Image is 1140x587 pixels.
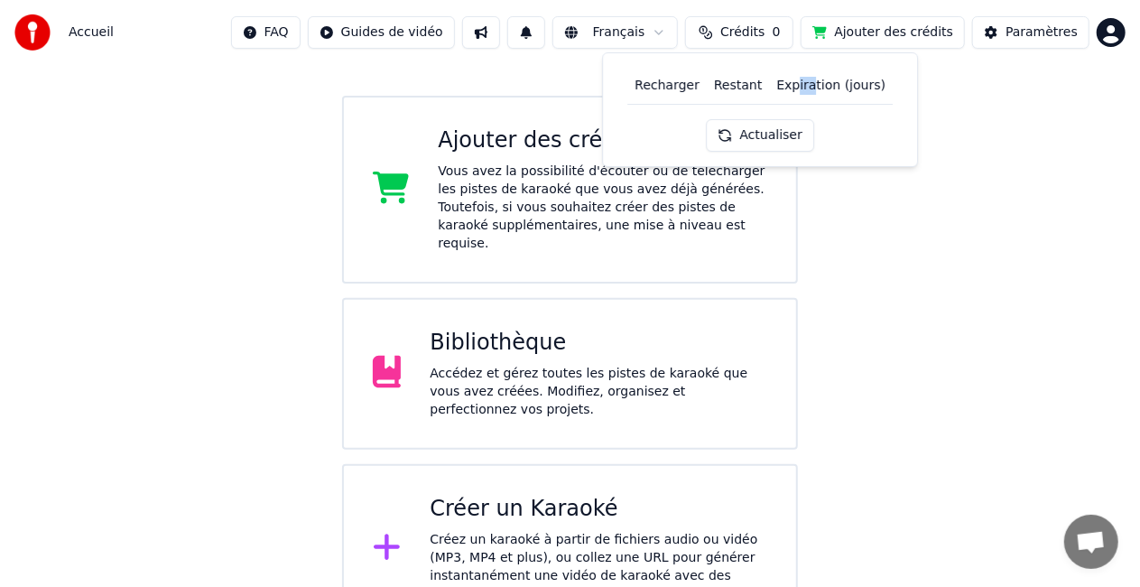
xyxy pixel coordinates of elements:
[1006,23,1078,42] div: Paramètres
[685,16,793,49] button: Crédits0
[430,365,767,419] div: Accédez et gérez toutes les pistes de karaoké que vous avez créées. Modifiez, organisez et perfec...
[1064,515,1118,569] a: Ouvrir le chat
[69,23,114,42] span: Accueil
[707,119,814,152] button: Actualiser
[231,16,301,49] button: FAQ
[14,14,51,51] img: youka
[720,23,765,42] span: Crédits
[707,68,769,104] th: Restant
[627,68,707,104] th: Recharger
[438,163,767,253] div: Vous avez la possibilité d'écouter ou de télécharger les pistes de karaoké que vous avez déjà gén...
[308,16,455,49] button: Guides de vidéo
[430,329,767,358] div: Bibliothèque
[438,126,767,155] div: Ajouter des crédits
[69,23,114,42] nav: breadcrumb
[801,16,965,49] button: Ajouter des crédits
[769,68,893,104] th: Expiration (jours)
[430,495,767,524] div: Créer un Karaoké
[972,16,1089,49] button: Paramètres
[773,23,781,42] span: 0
